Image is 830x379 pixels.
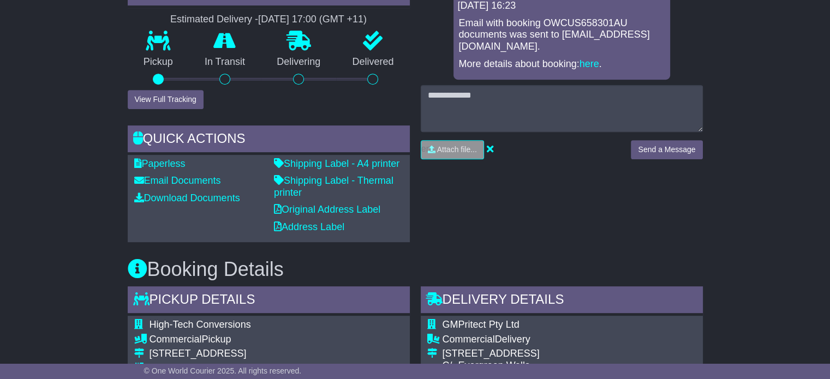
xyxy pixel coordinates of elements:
[274,158,399,169] a: Shipping Label - A4 printer
[258,14,367,26] div: [DATE] 17:00 (GMT +11)
[128,14,410,26] div: Estimated Delivery -
[443,334,495,345] span: Commercial
[150,334,202,345] span: Commercial
[128,258,703,280] h3: Booking Details
[443,360,653,372] div: C/- Evergreen Walls
[150,334,360,346] div: Pickup
[274,221,344,232] a: Address Label
[134,175,221,186] a: Email Documents
[421,286,703,316] div: Delivery Details
[144,366,302,375] span: © One World Courier 2025. All rights reserved.
[274,204,380,215] a: Original Address Label
[443,334,653,346] div: Delivery
[134,158,186,169] a: Paperless
[443,348,653,360] div: [STREET_ADDRESS]
[631,140,702,159] button: Send a Message
[150,348,360,360] div: [STREET_ADDRESS]
[128,286,410,316] div: Pickup Details
[336,56,409,68] p: Delivered
[459,58,665,70] p: More details about booking: .
[150,363,360,375] div: [GEOGRAPHIC_DATA], [GEOGRAPHIC_DATA]
[459,17,665,53] p: Email with booking OWCUS658301AU documents was sent to [EMAIL_ADDRESS][DOMAIN_NAME].
[128,56,189,68] p: Pickup
[150,319,251,330] span: High-Tech Conversions
[580,58,599,69] a: here
[128,125,410,155] div: Quick Actions
[261,56,336,68] p: Delivering
[274,175,393,198] a: Shipping Label - Thermal printer
[134,192,240,203] a: Download Documents
[189,56,261,68] p: In Transit
[128,90,204,109] button: View Full Tracking
[443,319,520,330] span: GMPritect Pty Ltd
